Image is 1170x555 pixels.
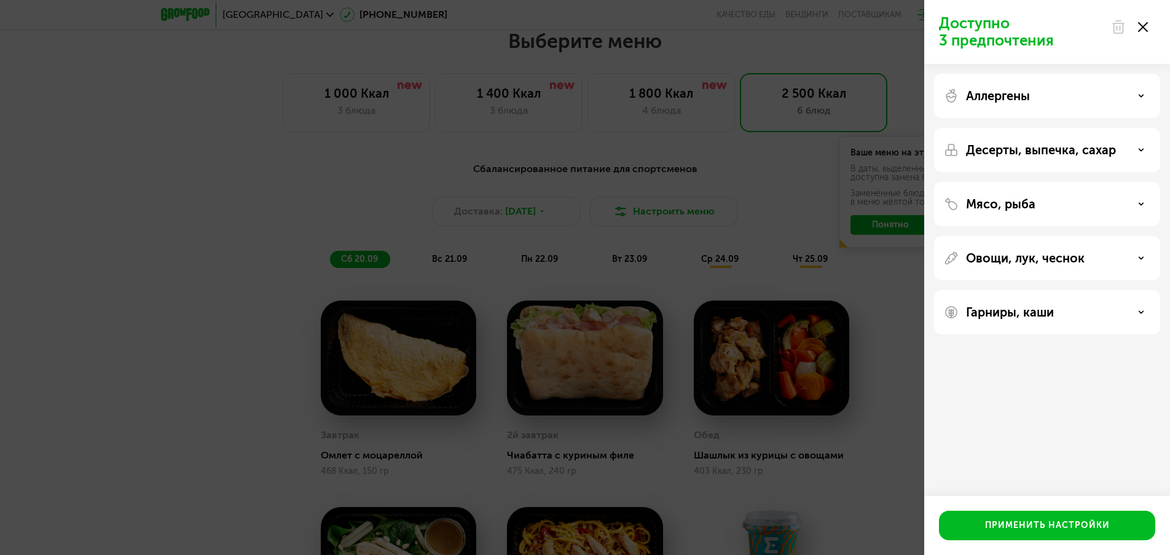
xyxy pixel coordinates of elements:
p: Доступно 3 предпочтения [939,15,1104,49]
p: Мясо, рыба [966,197,1035,211]
p: Десерты, выпечка, сахар [966,143,1116,157]
button: Применить настройки [939,511,1155,540]
p: Гарниры, каши [966,305,1054,320]
div: Применить настройки [985,519,1110,532]
p: Овощи, лук, чеснок [966,251,1085,266]
p: Аллергены [966,89,1030,103]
